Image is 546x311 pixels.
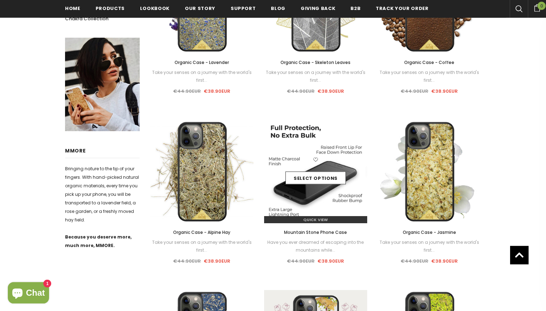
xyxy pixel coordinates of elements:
[264,238,367,254] div: Have you ever dreamed of escaping into the mountains while...
[264,216,367,223] a: Quick View
[528,3,546,12] a: 0
[285,172,346,184] a: Select options
[65,15,108,22] span: Chakra Collection
[303,217,328,222] span: Quick View
[173,229,230,235] span: Organic Case - Alpine Hay
[301,5,335,12] span: Giving back
[287,258,315,264] span: €44.90EUR
[378,238,481,254] div: Take your senses on a journey with the world's first...
[280,59,350,65] span: Organic Case - Skeleton Leaves
[287,88,315,95] span: €44.90EUR
[376,5,428,12] span: Track your order
[150,238,253,254] div: Take your senses on a journey with the world's first...
[264,69,367,84] div: Take your senses on a journey with the world's first...
[96,5,125,12] span: Products
[173,258,201,264] span: €44.90EUR
[284,229,347,235] span: Mountain Stone Phone Case
[150,229,253,236] a: Organic Case - Alpine Hay
[537,2,546,10] span: 0
[271,5,285,12] span: Blog
[317,258,344,264] span: €38.90EUR
[175,59,229,65] span: Organic Case - Lavender
[204,258,230,264] span: €38.90EUR
[264,59,367,66] a: Organic Case - Skeleton Leaves
[150,59,253,66] a: Organic Case - Lavender
[431,258,458,264] span: €38.90EUR
[264,120,367,223] img: All Natural Sparkling Stone Material Up Close
[6,282,51,305] inbox-online-store-chat: Shopify online store chat
[403,229,456,235] span: Organic Case - Jasmine
[350,5,360,12] span: B2B
[378,229,481,236] a: Organic Case - Jasmine
[185,5,215,12] span: Our Story
[65,234,132,248] strong: Because you deserve more, much more, MMORE.
[65,5,80,12] span: Home
[140,5,170,12] span: Lookbook
[401,258,428,264] span: €44.90EUR
[378,59,481,66] a: Organic Case - Coffee
[404,59,454,65] span: Organic Case - Coffee
[204,88,230,95] span: €38.90EUR
[231,5,256,12] span: support
[264,229,367,236] a: Mountain Stone Phone Case
[150,69,253,84] div: Take your senses on a journey with the world's first...
[378,69,481,84] div: Take your senses on a journey with the world's first...
[65,12,108,25] a: Chakra Collection
[317,88,344,95] span: €38.90EUR
[65,147,86,154] span: MMORE
[431,88,458,95] span: €38.90EUR
[173,88,201,95] span: €44.90EUR
[65,165,140,224] p: Bringing nature to the tip of your fingers. With hand-picked natural organic materials, every tim...
[401,88,428,95] span: €44.90EUR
